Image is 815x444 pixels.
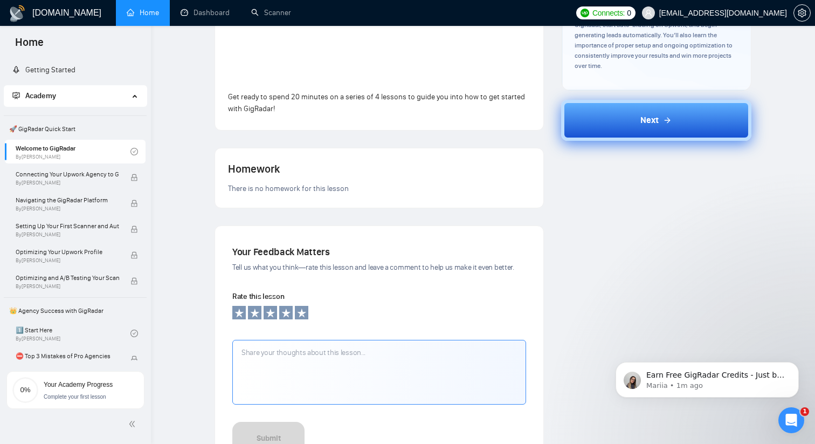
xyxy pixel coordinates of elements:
a: dashboardDashboard [181,8,230,17]
img: logo [9,5,26,22]
span: By [PERSON_NAME] [16,180,119,186]
a: rocketGetting Started [12,65,75,74]
span: lock [130,200,138,207]
span: Optimizing Your Upwork Profile [16,247,119,257]
span: By [PERSON_NAME] [16,257,119,264]
span: check-circle [130,148,138,155]
a: homeHome [127,8,159,17]
span: Connecting Your Upwork Agency to GigRadar [16,169,119,180]
span: By [PERSON_NAME] [16,206,119,212]
span: 0 [627,7,631,19]
img: upwork-logo.png [581,9,589,17]
span: ⛔ Top 3 Mistakes of Pro Agencies [16,351,119,361]
span: double-left [128,419,139,429]
span: Complete your first lesson [44,394,106,400]
span: Academy [25,91,56,100]
span: 👑 Agency Success with GigRadar [5,300,146,322]
button: setting [793,4,811,22]
span: By [PERSON_NAME] [16,283,119,290]
span: Optimizing and A/B Testing Your Scanner for Better Results [16,272,119,283]
span: lock [130,251,138,259]
span: fund-projection-screen [12,92,20,99]
li: Getting Started [4,59,147,81]
span: Navigating the GigRadar Platform [16,195,119,206]
span: Rate this lesson [232,292,284,301]
span: Your Academy Progress [44,381,113,388]
span: Home [6,35,52,57]
span: There is no homework for this lesson [228,184,349,193]
span: Tell us what you think—rate this lesson and leave a comment to help us make it even better. [232,263,514,272]
span: 1 [800,407,809,416]
button: Next [561,100,752,141]
span: lock [130,277,138,285]
span: Next [640,114,659,127]
span: Connects: [592,7,625,19]
span: Your Feedback Matters [232,246,330,258]
span: Setting Up Your First Scanner and Auto-Bidder [16,221,119,231]
a: setting [793,9,811,17]
h4: Homework [228,161,530,176]
span: 0% [12,386,38,393]
span: user [645,9,652,17]
span: By [PERSON_NAME] [16,231,119,238]
span: lock [130,174,138,181]
a: searchScanner [251,8,291,17]
span: setting [794,9,810,17]
iframe: Intercom notifications message [599,339,815,415]
iframe: Intercom live chat [778,407,804,433]
span: lock [130,356,138,363]
span: 🚀 GigRadar Quick Start [5,118,146,140]
span: Get ready to spend 20 minutes on a series of 4 lessons to guide you into how to get started with ... [228,92,525,113]
a: Welcome to GigRadarBy[PERSON_NAME] [16,140,130,163]
span: Academy [12,91,56,100]
a: 1️⃣ Start HereBy[PERSON_NAME] [16,322,130,345]
span: check-circle [130,330,138,337]
span: lock [130,226,138,233]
